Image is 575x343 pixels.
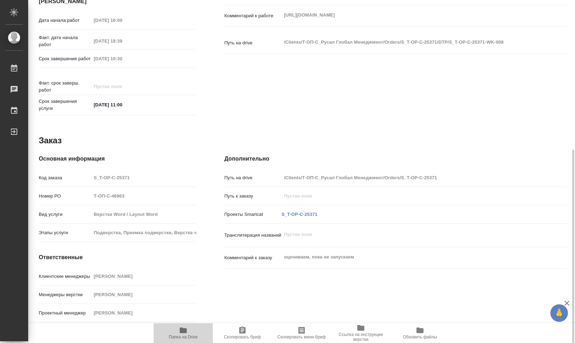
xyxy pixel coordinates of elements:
textarea: /Clients/Т-ОП-С_Русал Глобал Менеджмент/Orders/S_T-OP-C-25371/DTP/S_T-OP-C-25371-WK-008 [282,36,539,48]
p: Менеджеры верстки [39,291,91,298]
p: Срок завершения работ [39,55,91,62]
input: Пустое поле [282,191,539,201]
input: Пустое поле [91,54,153,64]
span: Папка на Drive [169,335,198,339]
p: Комментарий к заказу [224,254,282,261]
p: Факт. срок заверш. работ [39,80,91,94]
p: Путь к заказу [224,193,282,200]
button: Папка на Drive [154,323,213,343]
input: Пустое поле [91,308,196,318]
h4: Основная информация [39,155,196,163]
button: Обновить файлы [390,323,450,343]
p: Факт. дата начала работ [39,34,91,48]
a: S_T-OP-C-25371 [282,212,317,217]
input: Пустое поле [91,227,196,238]
h2: Заказ [39,135,62,146]
button: 🙏 [550,304,568,322]
p: Код заказа [39,174,91,181]
h4: Ответственные [39,253,196,262]
button: Скопировать бриф [213,323,272,343]
p: Срок завершения услуги [39,98,91,112]
textarea: [URL][DOMAIN_NAME] [282,9,539,21]
input: Пустое поле [91,209,196,219]
p: Дата начала работ [39,17,91,24]
input: Пустое поле [91,271,196,281]
p: Проектный менеджер [39,310,91,317]
button: Скопировать мини-бриф [272,323,331,343]
span: Скопировать бриф [224,335,261,339]
p: Комментарий к работе [224,12,282,19]
p: Путь на drive [224,174,282,181]
p: Номер РО [39,193,91,200]
p: Транслитерация названий [224,232,282,239]
span: 🙏 [553,306,565,320]
p: Путь на drive [224,39,282,46]
input: ✎ Введи что-нибудь [91,100,153,110]
input: Пустое поле [91,191,196,201]
input: Пустое поле [91,81,153,92]
p: Проекты Smartcat [224,211,282,218]
textarea: оцениваем, пока не запускаем [282,251,539,263]
span: Ссылка на инструкции верстки [335,332,386,342]
input: Пустое поле [91,15,153,25]
input: Пустое поле [91,36,153,46]
p: Клиентские менеджеры [39,273,91,280]
span: Обновить файлы [403,335,437,339]
span: Скопировать мини-бриф [277,335,326,339]
input: Пустое поле [91,173,196,183]
p: Этапы услуги [39,229,91,236]
input: Пустое поле [91,289,196,300]
p: Вид услуги [39,211,91,218]
button: Ссылка на инструкции верстки [331,323,390,343]
h4: Дополнительно [224,155,567,163]
input: Пустое поле [282,173,539,183]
